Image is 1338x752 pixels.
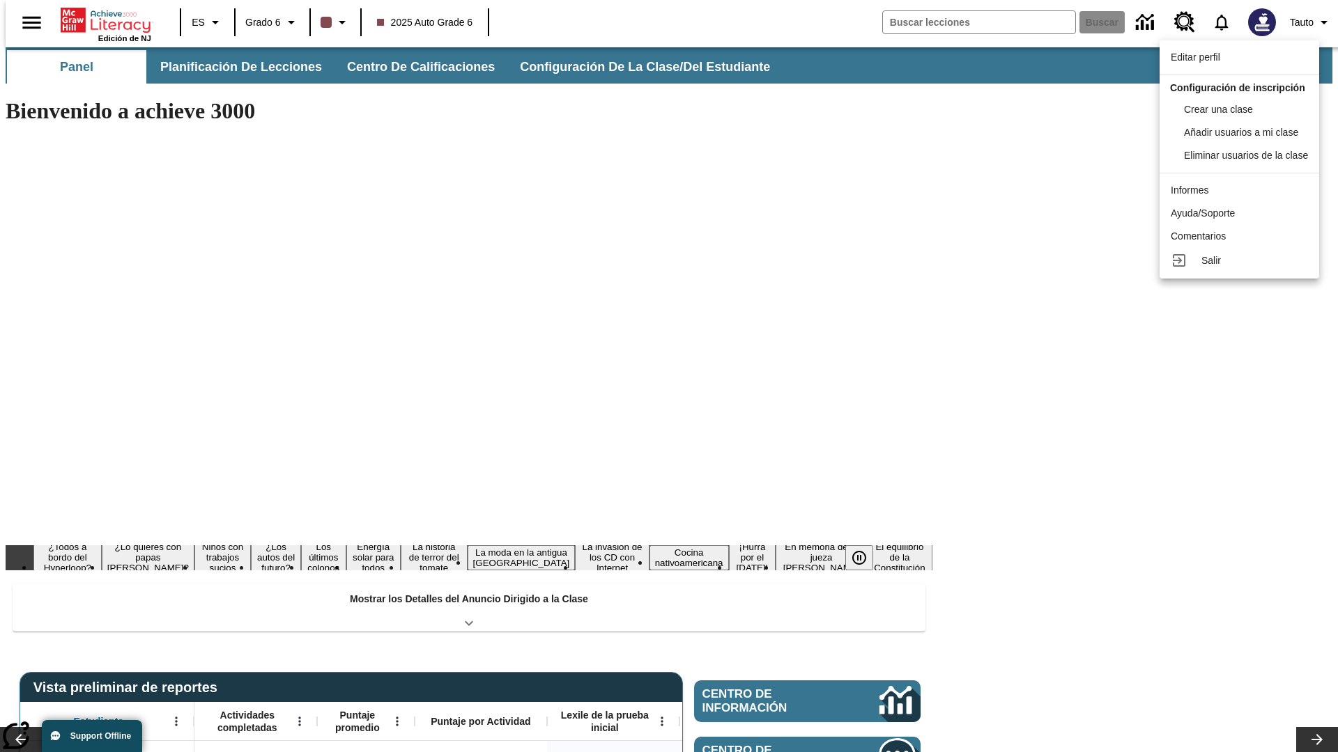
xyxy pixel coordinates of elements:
[1170,82,1305,93] span: Configuración de inscripción
[1201,255,1221,266] span: Salir
[1184,127,1298,138] span: Añadir usuarios a mi clase
[1184,150,1308,161] span: Eliminar usuarios de la clase
[1171,207,1235,219] span: Ayuda/Soporte
[1184,104,1253,115] span: Crear una clase
[1171,52,1220,63] span: Editar perfil
[1171,230,1226,242] span: Comentarios
[1171,185,1208,196] span: Informes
